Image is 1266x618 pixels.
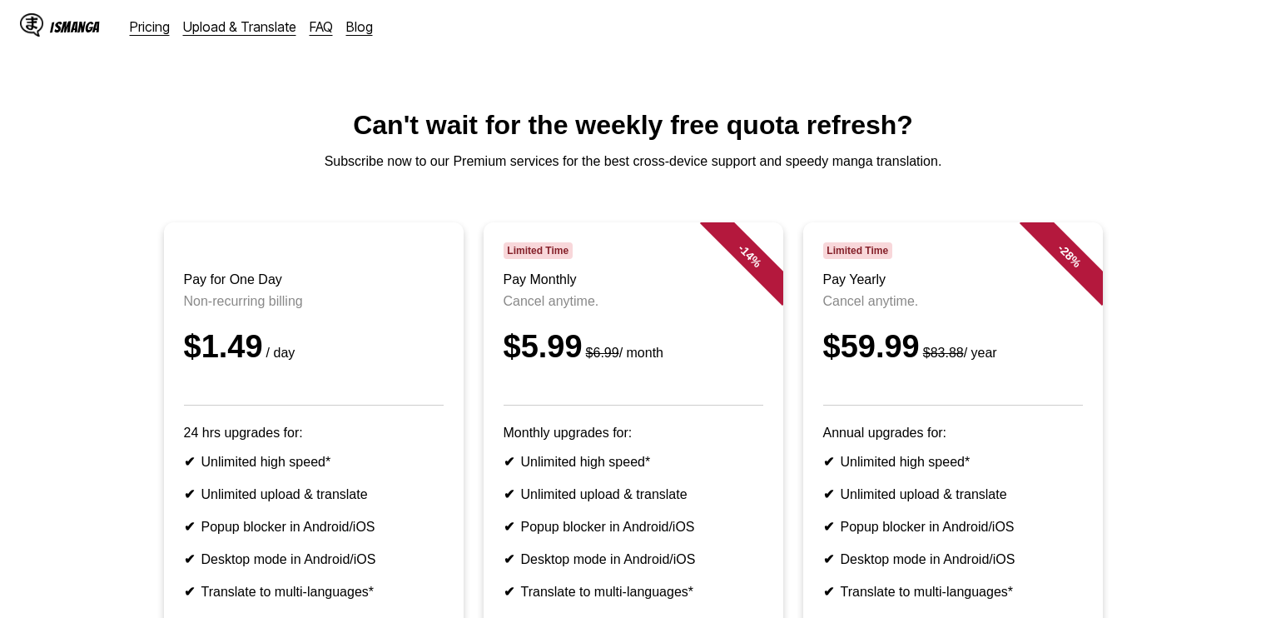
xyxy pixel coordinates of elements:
[504,329,763,365] div: $5.99
[504,426,763,441] p: Monthly upgrades for:
[130,18,170,35] a: Pricing
[823,426,1083,441] p: Annual upgrades for:
[823,454,1083,470] li: Unlimited high speed*
[923,346,964,360] s: $83.88
[346,18,373,35] a: Blog
[310,18,333,35] a: FAQ
[184,455,195,469] b: ✔
[184,486,444,502] li: Unlimited upload & translate
[50,19,100,35] div: IsManga
[504,519,763,535] li: Popup blocker in Android/iOS
[184,294,444,309] p: Non-recurring billing
[1019,206,1119,306] div: - 28 %
[823,294,1083,309] p: Cancel anytime.
[504,584,763,600] li: Translate to multi-languages*
[504,552,514,566] b: ✔
[504,487,514,501] b: ✔
[586,346,619,360] s: $6.99
[504,455,514,469] b: ✔
[184,519,444,535] li: Popup blocker in Android/iOS
[504,242,573,259] span: Limited Time
[184,552,195,566] b: ✔
[823,519,1083,535] li: Popup blocker in Android/iOS
[920,346,997,360] small: / year
[823,520,834,534] b: ✔
[184,584,444,600] li: Translate to multi-languages*
[823,551,1083,567] li: Desktop mode in Android/iOS
[183,18,296,35] a: Upload & Translate
[504,585,514,599] b: ✔
[823,486,1083,502] li: Unlimited upload & translate
[823,584,1083,600] li: Translate to multi-languages*
[823,552,834,566] b: ✔
[823,455,834,469] b: ✔
[823,585,834,599] b: ✔
[823,329,1083,365] div: $59.99
[263,346,295,360] small: / day
[823,487,834,501] b: ✔
[184,551,444,567] li: Desktop mode in Android/iOS
[20,13,130,40] a: IsManga LogoIsManga
[13,154,1253,169] p: Subscribe now to our Premium services for the best cross-device support and speedy manga translat...
[583,346,663,360] small: / month
[13,110,1253,141] h1: Can't wait for the weekly free quota refresh?
[504,272,763,287] h3: Pay Monthly
[699,206,799,306] div: - 14 %
[504,294,763,309] p: Cancel anytime.
[823,272,1083,287] h3: Pay Yearly
[184,454,444,470] li: Unlimited high speed*
[184,426,444,441] p: 24 hrs upgrades for:
[184,272,444,287] h3: Pay for One Day
[20,13,43,37] img: IsManga Logo
[504,551,763,567] li: Desktop mode in Android/iOS
[184,520,195,534] b: ✔
[504,520,514,534] b: ✔
[504,486,763,502] li: Unlimited upload & translate
[184,329,444,365] div: $1.49
[823,242,892,259] span: Limited Time
[184,487,195,501] b: ✔
[504,454,763,470] li: Unlimited high speed*
[184,585,195,599] b: ✔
